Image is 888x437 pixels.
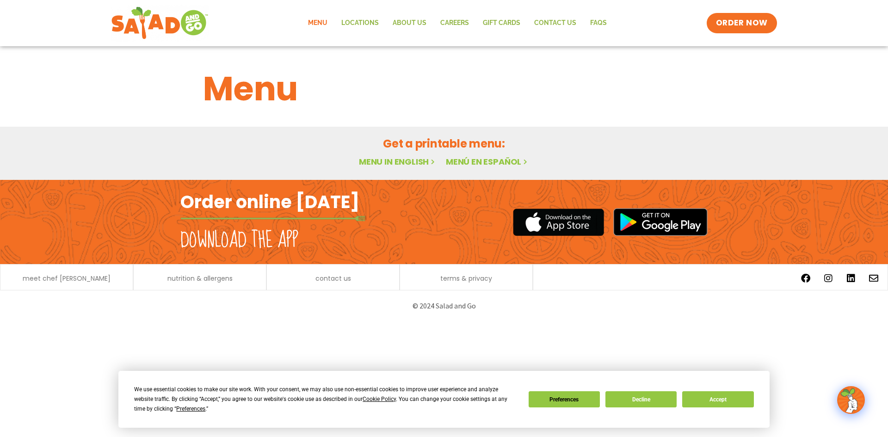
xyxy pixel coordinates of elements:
[301,12,614,34] nav: Menu
[716,18,768,29] span: ORDER NOW
[185,300,703,312] p: © 2024 Salad and Go
[476,12,527,34] a: GIFT CARDS
[180,191,359,213] h2: Order online [DATE]
[118,371,770,428] div: Cookie Consent Prompt
[707,13,777,33] a: ORDER NOW
[527,12,583,34] a: Contact Us
[386,12,433,34] a: About Us
[315,275,351,282] a: contact us
[203,64,685,114] h1: Menu
[682,391,753,407] button: Accept
[134,385,517,414] div: We use essential cookies to make our site work. With your consent, we may also use non-essential ...
[446,156,529,167] a: Menú en español
[529,391,600,407] button: Preferences
[838,387,864,413] img: wpChatIcon
[203,135,685,152] h2: Get a printable menu:
[111,5,209,42] img: new-SAG-logo-768×292
[334,12,386,34] a: Locations
[180,228,298,253] h2: Download the app
[363,396,396,402] span: Cookie Policy
[167,275,233,282] a: nutrition & allergens
[440,275,492,282] a: terms & privacy
[301,12,334,34] a: Menu
[513,207,604,237] img: appstore
[583,12,614,34] a: FAQs
[176,406,205,412] span: Preferences
[180,216,365,221] img: fork
[613,208,708,236] img: google_play
[605,391,677,407] button: Decline
[359,156,437,167] a: Menu in English
[23,275,111,282] a: meet chef [PERSON_NAME]
[433,12,476,34] a: Careers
